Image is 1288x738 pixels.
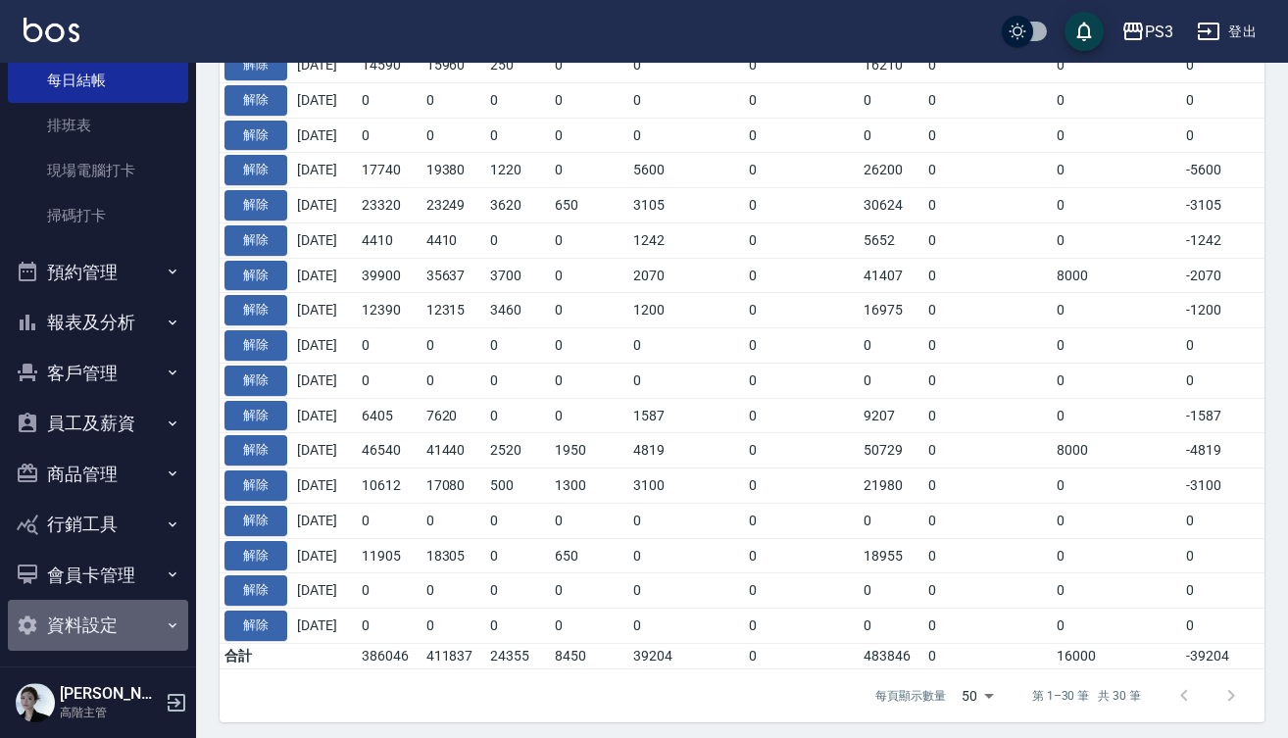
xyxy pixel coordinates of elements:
[1181,468,1262,504] td: -3100
[1052,643,1181,668] td: 16000
[421,538,486,573] td: 18305
[744,48,860,83] td: 0
[292,258,357,293] td: [DATE]
[550,538,628,573] td: 650
[421,293,486,328] td: 12315
[550,503,628,538] td: 0
[859,118,923,153] td: 0
[292,188,357,223] td: [DATE]
[550,643,628,668] td: 8450
[485,188,550,223] td: 3620
[628,503,744,538] td: 0
[8,297,188,348] button: 報表及分析
[485,82,550,118] td: 0
[292,153,357,188] td: [DATE]
[628,118,744,153] td: 0
[1181,643,1262,668] td: -39204
[60,684,160,704] h5: [PERSON_NAME]
[224,435,287,466] button: 解除
[1052,609,1181,644] td: 0
[224,121,287,151] button: 解除
[224,541,287,571] button: 解除
[292,468,357,504] td: [DATE]
[923,643,1053,668] td: 0
[357,188,421,223] td: 23320
[357,433,421,468] td: 46540
[1052,503,1181,538] td: 0
[1181,118,1262,153] td: 0
[1181,433,1262,468] td: -4819
[923,433,1053,468] td: 0
[628,538,744,573] td: 0
[744,153,860,188] td: 0
[923,48,1053,83] td: 0
[628,48,744,83] td: 0
[292,328,357,364] td: [DATE]
[224,225,287,256] button: 解除
[292,118,357,153] td: [DATE]
[357,328,421,364] td: 0
[224,330,287,361] button: 解除
[923,82,1053,118] td: 0
[550,468,628,504] td: 1300
[485,363,550,398] td: 0
[224,261,287,291] button: 解除
[744,468,860,504] td: 0
[421,82,486,118] td: 0
[1181,258,1262,293] td: -2070
[1052,82,1181,118] td: 0
[357,222,421,258] td: 4410
[859,153,923,188] td: 26200
[8,247,188,298] button: 預約管理
[923,188,1053,223] td: 0
[485,433,550,468] td: 2520
[550,258,628,293] td: 0
[859,573,923,609] td: 0
[224,50,287,80] button: 解除
[357,643,421,668] td: 386046
[485,153,550,188] td: 1220
[485,609,550,644] td: 0
[550,118,628,153] td: 0
[923,398,1053,433] td: 0
[357,468,421,504] td: 10612
[292,48,357,83] td: [DATE]
[923,153,1053,188] td: 0
[628,609,744,644] td: 0
[421,48,486,83] td: 15960
[292,538,357,573] td: [DATE]
[421,118,486,153] td: 0
[8,449,188,500] button: 商品管理
[628,222,744,258] td: 1242
[628,643,744,668] td: 39204
[550,82,628,118] td: 0
[744,118,860,153] td: 0
[1052,118,1181,153] td: 0
[357,363,421,398] td: 0
[485,118,550,153] td: 0
[1052,222,1181,258] td: 0
[8,148,188,193] a: 現場電腦打卡
[628,468,744,504] td: 3100
[744,188,860,223] td: 0
[292,363,357,398] td: [DATE]
[1181,573,1262,609] td: 0
[1052,398,1181,433] td: 0
[1181,609,1262,644] td: 0
[1114,12,1181,52] button: PS3
[744,573,860,609] td: 0
[292,503,357,538] td: [DATE]
[1052,153,1181,188] td: 0
[628,363,744,398] td: 0
[8,58,188,103] a: 每日結帳
[859,643,923,668] td: 483846
[485,398,550,433] td: 0
[744,82,860,118] td: 0
[8,398,188,449] button: 員工及薪資
[744,328,860,364] td: 0
[292,293,357,328] td: [DATE]
[628,573,744,609] td: 0
[1052,293,1181,328] td: 0
[485,503,550,538] td: 0
[859,468,923,504] td: 21980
